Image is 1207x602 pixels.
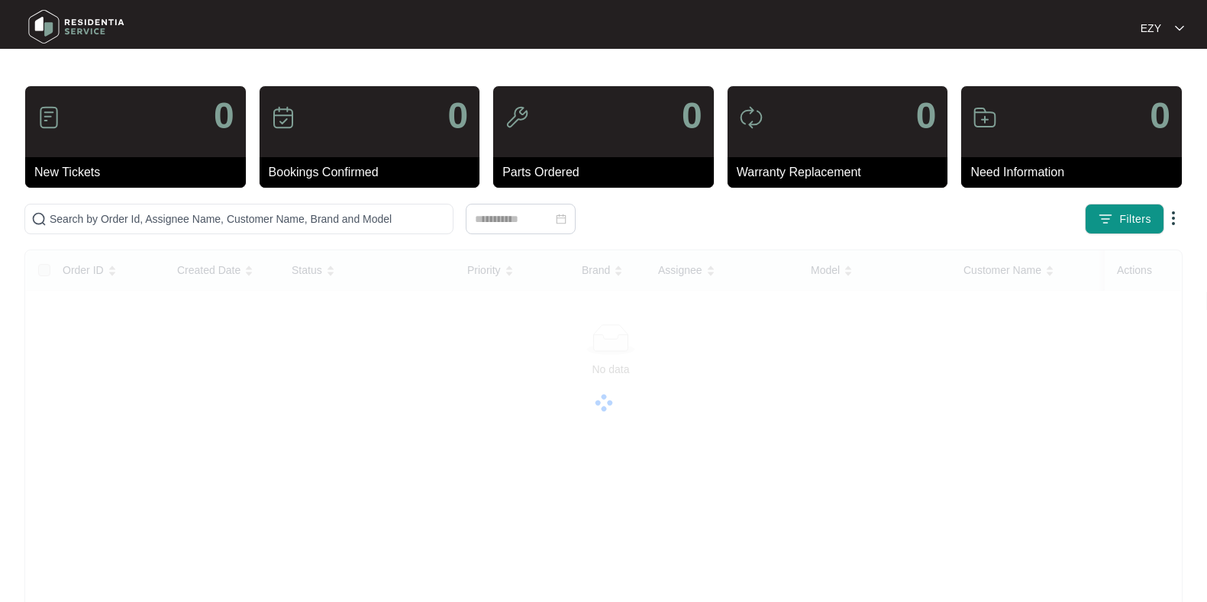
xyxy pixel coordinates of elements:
img: search-icon [31,211,47,227]
p: EZY [1141,21,1161,36]
p: Warranty Replacement [737,163,948,182]
p: Need Information [970,163,1182,182]
img: icon [973,105,997,130]
img: icon [37,105,61,130]
p: Bookings Confirmed [269,163,480,182]
button: filter iconFilters [1085,204,1164,234]
span: Filters [1119,211,1151,227]
p: 0 [1150,98,1170,134]
img: icon [505,105,529,130]
p: New Tickets [34,163,246,182]
p: 0 [916,98,937,134]
p: Parts Ordered [502,163,714,182]
p: 0 [682,98,702,134]
img: icon [739,105,763,130]
p: 0 [447,98,468,134]
img: residentia service logo [23,4,130,50]
input: Search by Order Id, Assignee Name, Customer Name, Brand and Model [50,211,447,227]
p: 0 [214,98,234,134]
img: dropdown arrow [1175,24,1184,32]
img: icon [271,105,295,130]
img: dropdown arrow [1164,209,1183,227]
img: filter icon [1098,211,1113,227]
